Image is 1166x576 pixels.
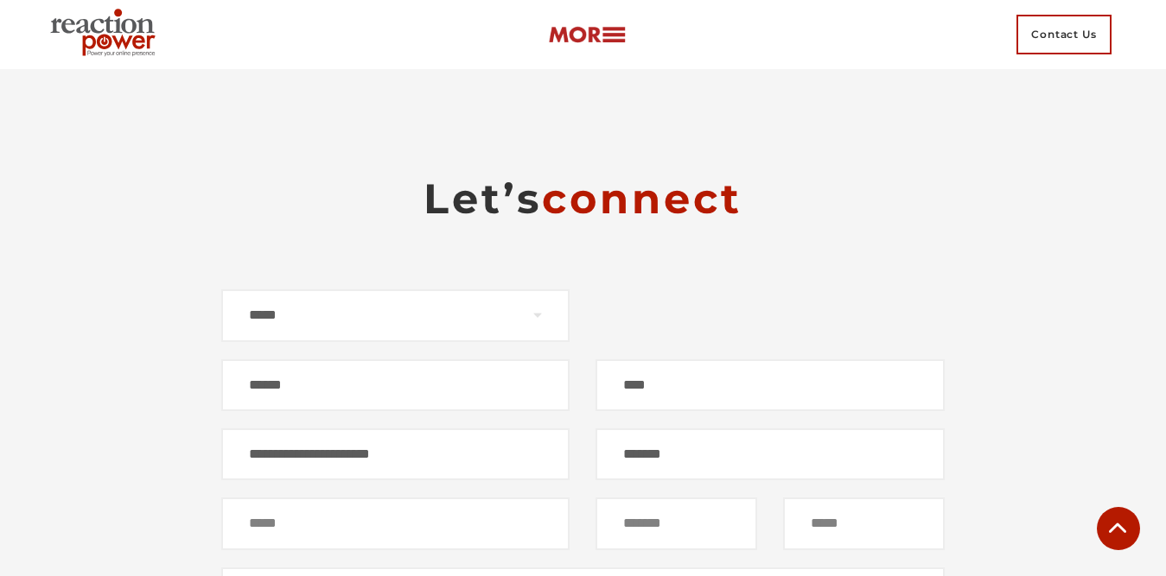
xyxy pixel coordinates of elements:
h2: Let’s [221,173,945,225]
img: Executive Branding | Personal Branding Agency [43,3,169,66]
span: Contact Us [1016,15,1112,54]
span: connect [542,174,742,224]
img: more-btn.png [548,25,626,45]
